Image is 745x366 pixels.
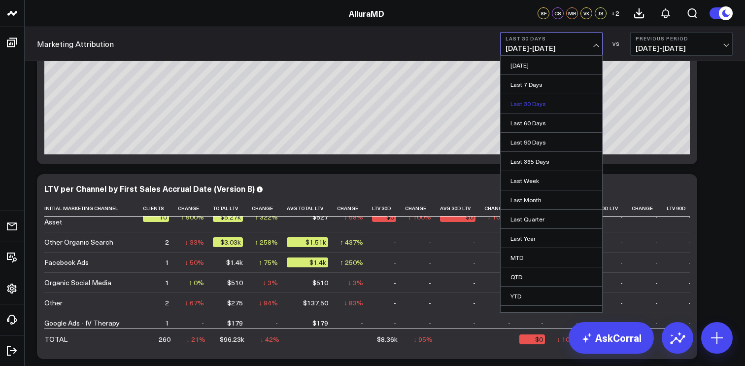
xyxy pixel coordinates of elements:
[186,334,205,344] div: ↓ 21%
[361,318,363,328] div: -
[227,318,243,328] div: $179
[348,278,363,288] div: ↓ 3%
[260,334,279,344] div: ↓ 42%
[165,298,169,308] div: 2
[655,237,658,247] div: -
[632,200,667,217] th: Change
[473,318,475,328] div: -
[501,171,602,190] a: Last Week
[394,257,396,267] div: -
[349,8,384,19] a: AlluraMD
[688,212,691,222] div: -
[620,212,623,222] div: -
[655,212,658,222] div: -
[620,257,623,267] div: -
[255,212,278,222] div: ↑ 322%
[312,318,328,328] div: $179
[226,257,243,267] div: $1.4k
[655,318,658,328] div: -
[394,318,396,328] div: -
[189,278,204,288] div: ↑ 0%
[287,237,328,247] div: $1.51k
[655,298,658,308] div: -
[473,237,475,247] div: -
[143,200,178,217] th: Clients
[44,334,68,344] div: TOTAL
[611,10,619,17] span: + 2
[337,200,372,217] th: Change
[609,7,621,19] button: +2
[552,7,564,19] div: CS
[429,257,431,267] div: -
[484,200,519,217] th: Change
[255,237,278,247] div: ↑ 258%
[519,334,545,344] div: $0
[636,36,727,41] b: Previous Period
[312,212,328,222] div: $527
[667,200,700,217] th: Ltv 90d
[394,237,396,247] div: -
[608,41,625,47] div: VS
[501,306,602,325] a: Custom Dates
[587,200,632,217] th: Avg 60d Ltv
[377,334,398,344] div: $8.36k
[569,322,654,354] a: AskCorral
[394,278,396,288] div: -
[630,32,733,56] button: Previous Period[DATE]-[DATE]
[620,278,623,288] div: -
[259,298,278,308] div: ↓ 94%
[557,334,580,344] div: ↓ 100%
[566,7,578,19] div: MR
[44,207,134,227] div: Google Ads Call Extension / Asset
[143,212,169,222] div: 10
[501,133,602,151] a: Last 90 Days
[636,44,727,52] span: [DATE] - [DATE]
[165,278,169,288] div: 1
[580,7,592,19] div: VK
[185,237,204,247] div: ↓ 33%
[429,318,431,328] div: -
[44,257,89,267] div: Facebook Ads
[501,229,602,248] a: Last Year
[508,318,510,328] div: -
[501,152,602,171] a: Last 365 Days
[181,212,204,222] div: ↑ 900%
[688,278,691,288] div: -
[303,298,328,308] div: $137.50
[440,212,475,222] div: $0
[506,36,597,41] b: Last 30 Days
[44,200,143,217] th: Initial Marketing Channel
[213,237,243,247] div: $3.03k
[213,212,243,222] div: $5.27k
[37,38,114,49] a: Marketing Attribution
[688,257,691,267] div: -
[44,278,111,288] div: Organic Social Media
[506,44,597,52] span: [DATE] - [DATE]
[165,318,169,328] div: 1
[227,298,243,308] div: $275
[688,318,691,328] div: -
[44,183,255,194] div: LTV per Channel by First Sales Accrual Date (Version B)
[429,298,431,308] div: -
[655,278,658,288] div: -
[473,278,475,288] div: -
[344,298,363,308] div: ↓ 83%
[501,210,602,228] a: Last Quarter
[287,257,328,267] div: $1.4k
[487,212,510,222] div: ↓ 100%
[220,334,244,344] div: $96.23k
[501,75,602,94] a: Last 7 Days
[405,200,440,217] th: Change
[159,334,170,344] div: 260
[263,278,278,288] div: ↓ 3%
[213,200,252,217] th: Total Ltv
[185,257,204,267] div: ↓ 50%
[44,318,120,328] div: Google Ads - IV Therapy
[576,318,578,328] div: -
[688,298,691,308] div: -
[227,278,243,288] div: $510
[178,200,213,217] th: Change
[408,212,431,222] div: ↓ 100%
[429,278,431,288] div: -
[501,94,602,113] a: Last 30 Days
